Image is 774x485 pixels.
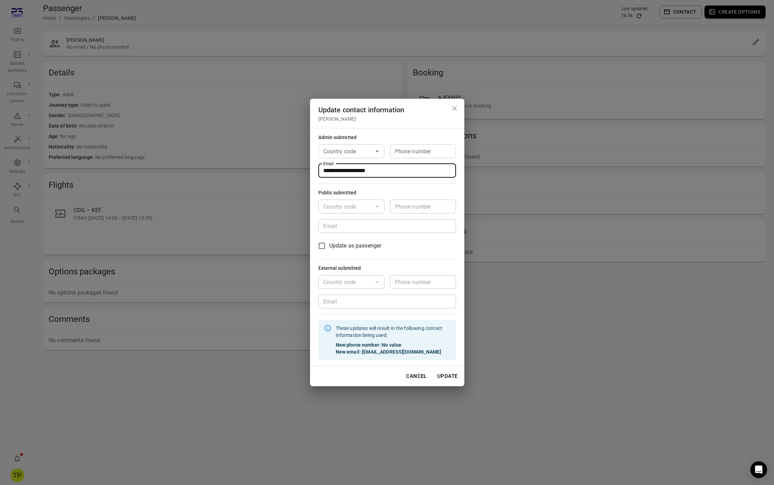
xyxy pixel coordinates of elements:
[433,369,462,383] button: Update
[318,134,357,142] div: Admin submitted
[336,322,450,358] div: These updates will result in the following contact information being used:
[336,348,450,355] strong: New email: [EMAIL_ADDRESS][DOMAIN_NAME]
[372,146,382,156] button: Open
[318,189,357,197] div: Public submitted
[329,242,382,250] span: Update as passenger
[336,341,450,348] strong: New phone number: No value
[318,265,361,272] div: External submitted
[750,461,767,478] div: Open Intercom Messenger
[402,369,431,383] button: Cancel
[318,115,456,122] div: [PERSON_NAME]
[448,102,462,115] button: Close dialog
[323,161,334,167] label: Email
[310,99,464,128] h2: Update contact information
